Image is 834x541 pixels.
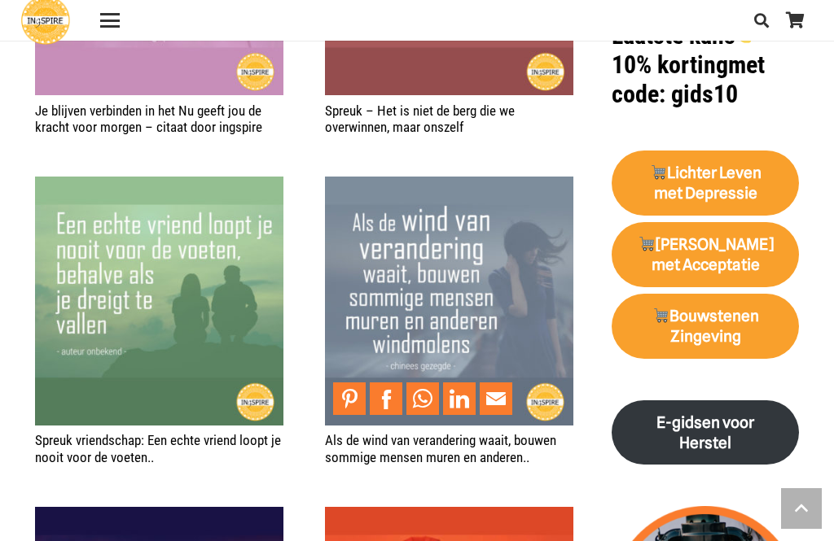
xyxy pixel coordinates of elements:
a: 🛒Lichter Leven met Depressie [612,151,799,216]
a: Share to WhatsApp [406,382,439,415]
li: WhatsApp [406,382,443,415]
a: Spreuk vriendschap: Een echte vriend loopt je nooit voor de voeten.. [35,178,283,194]
a: Spreuk vriendschap: Een echte vriend loopt je nooit voor de voeten.. [35,432,281,465]
img: 🛒 [651,164,666,180]
a: Terug naar top [781,488,822,529]
img: 🛒 [639,236,654,251]
li: Facebook [370,382,406,415]
strong: [PERSON_NAME] met Acceptatie [638,235,774,274]
img: Spreuk over omgaan met verandering: Als de wind van verandering waait, bouwen sommige mensen mure... [325,177,574,425]
li: LinkedIn [443,382,480,415]
a: Pin to Pinterest [333,382,366,415]
a: Share to LinkedIn [443,382,476,415]
a: Als de wind van verandering waait, bouwen sommige mensen muren en anderen.. [325,178,574,194]
strong: Lichter Leven met Depressie [650,164,762,203]
h1: met code: gids10 [612,21,799,109]
a: Menu [89,11,130,30]
a: Kwetsbaarheid durven tonen maakt je tot een sterker persoon [35,508,283,525]
a: Als de wind van verandering waait, bouwen sommige mensen muren en anderen.. [325,432,556,465]
strong: E-gidsen voor Herstel [656,413,754,452]
a: 🛒[PERSON_NAME] met Acceptatie [612,222,799,287]
a: Mail to Email This [480,382,512,415]
strong: Laatste kans 10% korting [612,21,763,79]
li: Pinterest [333,382,370,415]
a: Share to Facebook [370,382,402,415]
a: 🛒Bouwstenen Zingeving [612,294,799,359]
li: Email This [480,382,516,415]
a: Je blijven verbinden in het Nu geeft jou de kracht voor morgen – citaat door ingspire [35,103,262,135]
a: E-gidsen voor Herstel [612,400,799,465]
strong: Bouwstenen Zingeving [652,307,760,346]
img: Quote over vriendschap: Een echte vriend... | www.ingspire.nl [35,177,283,425]
a: Citaat – Als je naar de zon draait, dan valt de schaduw achter je [325,508,574,525]
a: Spreuk – Het is niet de berg die we overwinnen, maar onszelf [325,103,515,135]
img: 🛒 [653,308,669,323]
